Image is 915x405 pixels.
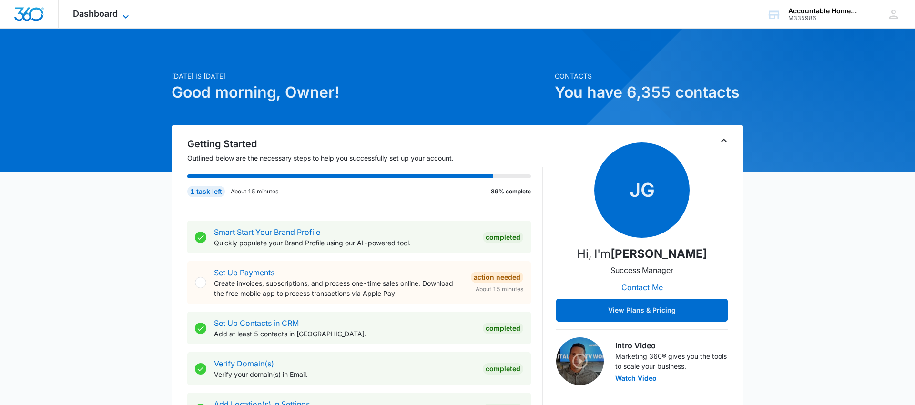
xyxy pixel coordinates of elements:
strong: [PERSON_NAME] [610,247,707,261]
span: Dashboard [73,9,118,19]
div: Completed [483,232,523,243]
h1: Good morning, Owner! [172,81,549,104]
a: Verify Domain(s) [214,359,274,368]
button: View Plans & Pricing [556,299,728,322]
div: account name [788,7,858,15]
div: 1 task left [187,186,225,197]
button: Contact Me [612,276,672,299]
h2: Getting Started [187,137,543,151]
a: Set Up Payments [214,268,274,277]
p: Marketing 360® gives you the tools to scale your business. [615,351,728,371]
div: account id [788,15,858,21]
p: Success Manager [610,264,673,276]
button: Watch Video [615,375,657,382]
div: Completed [483,363,523,375]
div: Completed [483,323,523,334]
p: 89% complete [491,187,531,196]
img: Intro Video [556,337,604,385]
p: Create invoices, subscriptions, and process one-time sales online. Download the free mobile app t... [214,278,463,298]
span: About 15 minutes [476,285,523,294]
button: Toggle Collapse [718,135,730,146]
div: Action Needed [471,272,523,283]
p: [DATE] is [DATE] [172,71,549,81]
p: Contacts [555,71,743,81]
p: Outlined below are the necessary steps to help you successfully set up your account. [187,153,543,163]
a: Set Up Contacts in CRM [214,318,299,328]
h1: You have 6,355 contacts [555,81,743,104]
p: Quickly populate your Brand Profile using our AI-powered tool. [214,238,475,248]
p: Add at least 5 contacts in [GEOGRAPHIC_DATA]. [214,329,475,339]
p: Hi, I'm [577,245,707,263]
h3: Intro Video [615,340,728,351]
span: JG [594,142,690,238]
a: Smart Start Your Brand Profile [214,227,320,237]
p: Verify your domain(s) in Email. [214,369,475,379]
p: About 15 minutes [231,187,278,196]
